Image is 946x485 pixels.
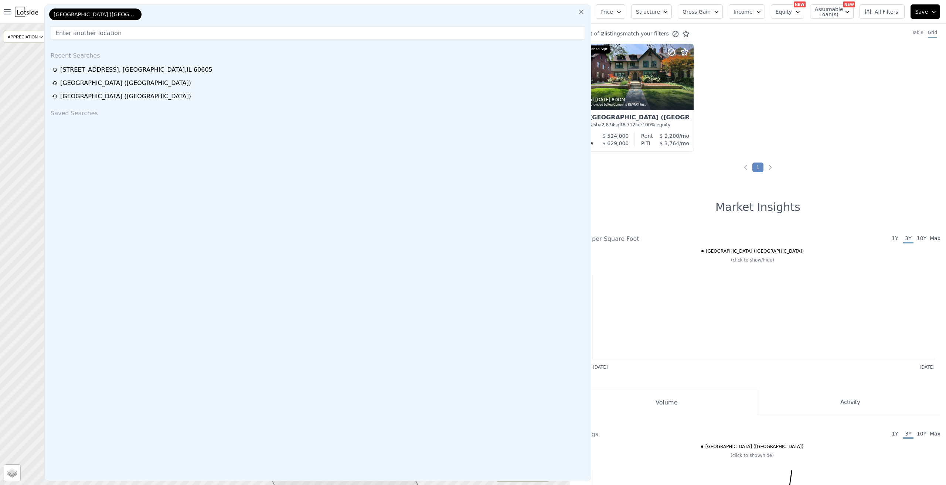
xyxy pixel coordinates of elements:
span: Max [930,430,940,439]
div: (click to show/hide) [570,452,935,458]
div: 5 bd 3.5 ba sqft lot · 100% equity [581,122,689,128]
img: Lotside [15,7,38,17]
a: Page 1 is your current page [752,163,764,172]
div: Unfinished Sqft [579,45,610,54]
text: [DATE] [593,365,608,370]
button: Activity [757,390,940,415]
button: Structure [631,4,672,19]
button: Price [596,4,625,19]
text: [DATE] [919,365,935,370]
button: All Filters [860,4,905,19]
span: 10Y [916,430,927,439]
span: match your filters [623,30,669,37]
span: Assumable Loan(s) [815,7,838,17]
a: Listed [DATE],8DOMListing provided byRealCompand RE/MAX FirstUnfinished SqftMultifamily[GEOGRAPHI... [576,44,693,152]
div: /mo [653,132,689,140]
div: Listed , 8 DOM [581,97,690,103]
a: Next page [766,164,774,171]
button: Gross Gain [678,4,723,19]
span: $ 524,000 [602,133,629,139]
span: Max [930,235,940,243]
span: 3Y [903,430,913,439]
div: Price per Square Foot [576,235,758,243]
div: Listing provided by RealComp and RE/MAX First [581,103,690,107]
a: [GEOGRAPHIC_DATA] ([GEOGRAPHIC_DATA]) [52,79,586,88]
a: Previous page [742,164,749,171]
span: 2 [599,31,605,37]
div: out of listings [570,30,690,38]
ul: Pagination [570,164,946,171]
span: [GEOGRAPHIC_DATA] ([GEOGRAPHIC_DATA]) [706,248,804,254]
div: [STREET_ADDRESS] , [GEOGRAPHIC_DATA] , IL 60605 [60,65,212,74]
div: /mo [650,140,689,147]
span: 10Y [916,235,927,243]
div: Grid [928,30,937,38]
span: $ 2,200 [660,133,679,139]
span: 8,712 [623,122,635,127]
span: All Filters [864,8,898,16]
div: PITI [641,140,650,147]
button: Income [729,4,765,19]
span: Structure [636,8,660,16]
span: Gross Gain [683,8,711,16]
button: Assumable Loan(s) [810,4,854,19]
span: $ 3,764 [660,140,679,146]
button: Save [911,4,940,19]
a: [STREET_ADDRESS], [GEOGRAPHIC_DATA],IL 60605 [52,65,586,74]
button: Volume [576,390,757,415]
div: Saved Searches [48,103,588,121]
span: 1Y [890,235,900,243]
div: NEW [843,1,855,7]
span: Price [600,8,613,16]
span: 3Y [903,235,913,243]
div: NEW [794,1,806,7]
h1: Market Insights [715,201,800,214]
span: Equity [776,8,792,16]
button: Equity [771,4,804,19]
time: 2025-08-21 14:43 [595,97,610,102]
span: $ 629,000 [602,140,629,146]
span: [GEOGRAPHIC_DATA] ([GEOGRAPHIC_DATA]) [705,444,803,450]
span: 2,874 [602,122,614,127]
input: Enter another location [51,26,585,40]
div: [GEOGRAPHIC_DATA] ([GEOGRAPHIC_DATA]) [581,115,689,122]
div: Table [912,30,923,38]
div: Recent Searches [48,45,588,63]
div: APPRECIATION [4,31,47,43]
a: Layers [4,465,20,481]
span: [GEOGRAPHIC_DATA] ([GEOGRAPHIC_DATA]) [54,11,137,18]
div: (click to show/hide) [571,257,935,263]
div: Listings [576,430,758,439]
span: 1Y [890,430,900,439]
div: Rent [641,132,653,140]
a: [GEOGRAPHIC_DATA] ([GEOGRAPHIC_DATA]) [52,92,586,101]
span: Income [734,8,753,16]
span: Save [915,8,928,16]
